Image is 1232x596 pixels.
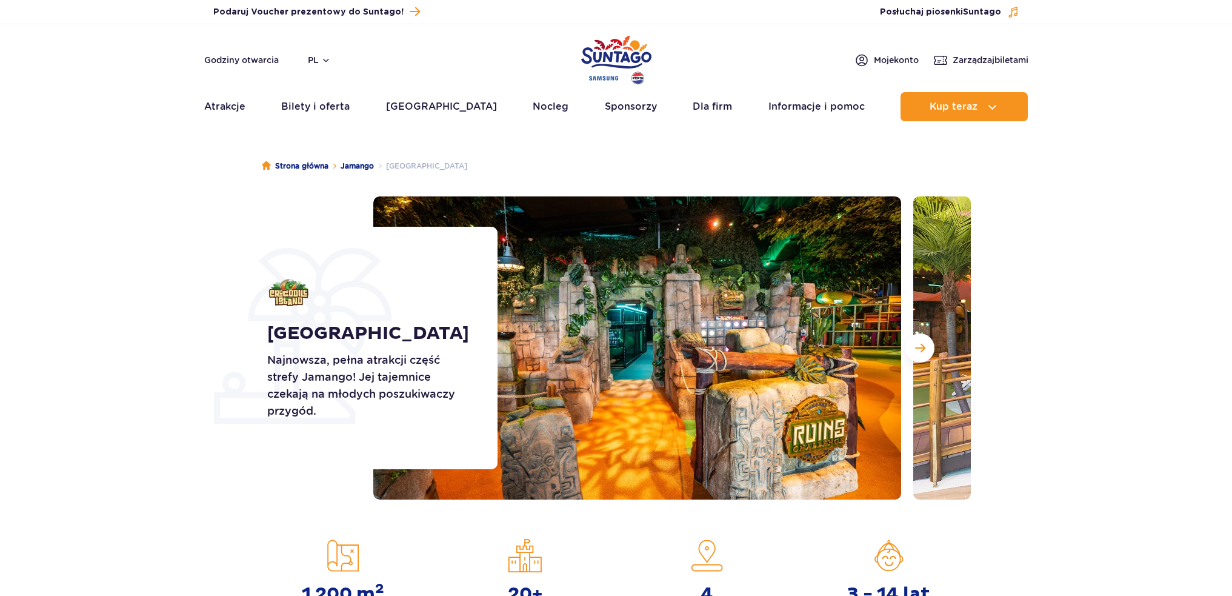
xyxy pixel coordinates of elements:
[374,160,467,172] li: [GEOGRAPHIC_DATA]
[880,6,1001,18] span: Posłuchaj piosenki
[768,92,865,121] a: Informacje i pomoc
[963,8,1001,16] span: Suntago
[281,92,350,121] a: Bilety i oferta
[854,53,919,67] a: Mojekonto
[308,54,331,66] button: pl
[213,6,404,18] span: Podaruj Voucher prezentowy do Suntago!
[930,101,977,112] span: Kup teraz
[874,54,919,66] span: Moje konto
[267,323,470,344] h1: [GEOGRAPHIC_DATA]
[386,92,497,121] a: [GEOGRAPHIC_DATA]
[204,92,245,121] a: Atrakcje
[933,53,1028,67] a: Zarządzajbiletami
[953,54,1028,66] span: Zarządzaj biletami
[901,92,1028,121] button: Kup teraz
[693,92,732,121] a: Dla firm
[213,4,420,20] a: Podaruj Voucher prezentowy do Suntago!
[533,92,568,121] a: Nocleg
[267,352,470,420] p: Najnowsza, pełna atrakcji część strefy Jamango! Jej tajemnice czekają na młodych poszukiwaczy prz...
[905,333,934,363] button: Następny slajd
[341,160,374,172] a: Jamango
[880,6,1019,18] button: Posłuchaj piosenkiSuntago
[204,54,279,66] a: Godziny otwarcia
[605,92,657,121] a: Sponsorzy
[581,30,651,86] a: Park of Poland
[262,160,328,172] a: Strona główna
